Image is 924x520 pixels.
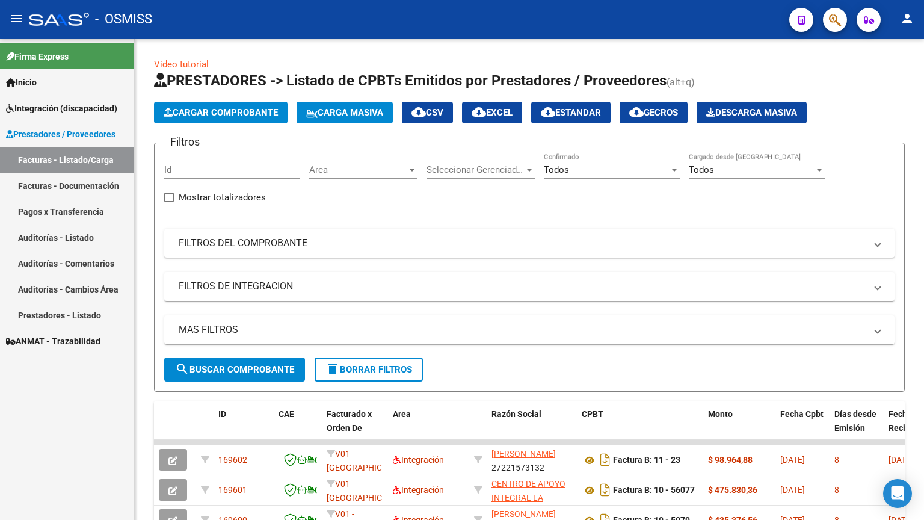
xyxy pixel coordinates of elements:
[6,128,115,141] span: Prestadores / Proveedores
[582,409,603,419] span: CPBT
[780,455,805,465] span: [DATE]
[491,447,572,472] div: 27221573132
[613,486,695,495] strong: Factura B: 10 - 56077
[164,357,305,382] button: Buscar Comprobante
[6,102,117,115] span: Integración (discapacidad)
[706,107,797,118] span: Descarga Masiva
[95,6,152,32] span: - OSMISS
[179,280,866,293] mat-panel-title: FILTROS DE INTEGRACION
[164,315,895,344] mat-expansion-panel-header: MAS FILTROS
[780,409,824,419] span: Fecha Cpbt
[491,477,572,503] div: 30716231107
[179,237,866,250] mat-panel-title: FILTROS DEL COMPROBANTE
[491,409,541,419] span: Razón Social
[620,102,688,123] button: Gecros
[667,76,695,88] span: (alt+q)
[154,72,667,89] span: PRESTADORES -> Listado de CPBTs Emitidos por Prestadores / Proveedores
[708,455,753,465] strong: $ 98.964,88
[597,450,613,469] i: Descargar documento
[154,59,209,70] a: Video tutorial
[491,479,565,516] span: CENTRO DE APOYO INTEGRAL LA HUELLA SRL
[889,455,913,465] span: [DATE]
[613,456,680,465] strong: Factura B: 11 - 23
[393,485,444,495] span: Integración
[889,409,922,433] span: Fecha Recibido
[472,107,513,118] span: EXCEL
[411,105,426,119] mat-icon: cloud_download
[164,229,895,258] mat-expansion-panel-header: FILTROS DEL COMPROBANTE
[309,164,407,175] span: Area
[10,11,24,26] mat-icon: menu
[708,409,733,419] span: Monto
[179,323,866,336] mat-panel-title: MAS FILTROS
[834,455,839,465] span: 8
[834,409,876,433] span: Días desde Emisión
[697,102,807,123] app-download-masive: Descarga masiva de comprobantes (adjuntos)
[541,107,601,118] span: Estandar
[325,364,412,375] span: Borrar Filtros
[388,401,469,454] datatable-header-cell: Area
[597,480,613,500] i: Descargar documento
[703,401,775,454] datatable-header-cell: Monto
[393,455,444,465] span: Integración
[393,409,411,419] span: Area
[279,409,294,419] span: CAE
[689,164,714,175] span: Todos
[708,485,757,495] strong: $ 475.830,36
[164,272,895,301] mat-expansion-panel-header: FILTROS DE INTEGRACION
[491,449,556,459] span: [PERSON_NAME]
[274,401,322,454] datatable-header-cell: CAE
[531,102,611,123] button: Estandar
[6,76,37,89] span: Inicio
[780,485,805,495] span: [DATE]
[830,401,884,454] datatable-header-cell: Días desde Emisión
[487,401,577,454] datatable-header-cell: Razón Social
[472,105,486,119] mat-icon: cloud_download
[175,364,294,375] span: Buscar Comprobante
[218,485,247,495] span: 169601
[427,164,524,175] span: Seleccionar Gerenciador
[697,102,807,123] button: Descarga Masiva
[218,409,226,419] span: ID
[322,401,388,454] datatable-header-cell: Facturado x Orden De
[629,107,678,118] span: Gecros
[179,190,266,205] span: Mostrar totalizadores
[629,105,644,119] mat-icon: cloud_download
[544,164,569,175] span: Todos
[541,105,555,119] mat-icon: cloud_download
[164,107,278,118] span: Cargar Comprobante
[6,50,69,63] span: Firma Express
[325,362,340,376] mat-icon: delete
[577,401,703,454] datatable-header-cell: CPBT
[834,485,839,495] span: 8
[775,401,830,454] datatable-header-cell: Fecha Cpbt
[315,357,423,382] button: Borrar Filtros
[306,107,383,118] span: Carga Masiva
[411,107,443,118] span: CSV
[327,409,372,433] span: Facturado x Orden De
[214,401,274,454] datatable-header-cell: ID
[175,362,189,376] mat-icon: search
[900,11,914,26] mat-icon: person
[297,102,393,123] button: Carga Masiva
[6,335,100,348] span: ANMAT - Trazabilidad
[462,102,522,123] button: EXCEL
[154,102,288,123] button: Cargar Comprobante
[164,134,206,150] h3: Filtros
[402,102,453,123] button: CSV
[883,479,912,508] div: Open Intercom Messenger
[218,455,247,465] span: 169602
